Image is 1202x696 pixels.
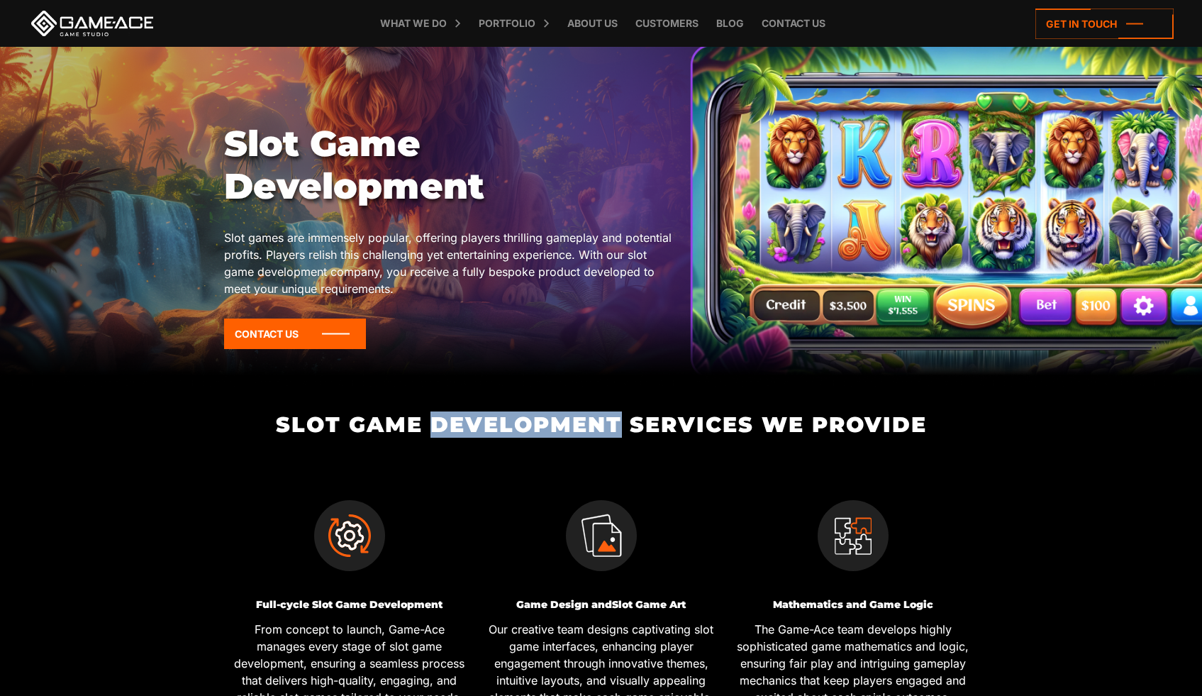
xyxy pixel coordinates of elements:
[223,413,979,436] h2: Slot Game Development Services We Provide
[566,500,637,571] img: Game art icon
[224,229,677,297] p: Slot games are immensely popular, offering players thrilling gameplay and potential profits. Play...
[481,600,722,610] h3: Game Design and
[224,319,366,349] a: Contact Us
[818,500,889,571] img: Mechanics development icon
[1035,9,1174,39] a: Get in touch
[314,500,385,571] img: full cycle development icon
[733,600,974,610] h3: Mathematics and Game Logic
[229,600,470,610] h3: Full-cycle Slot Game Development
[224,123,677,208] h1: Slot Game Development
[612,598,686,611] a: Slot Game Art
